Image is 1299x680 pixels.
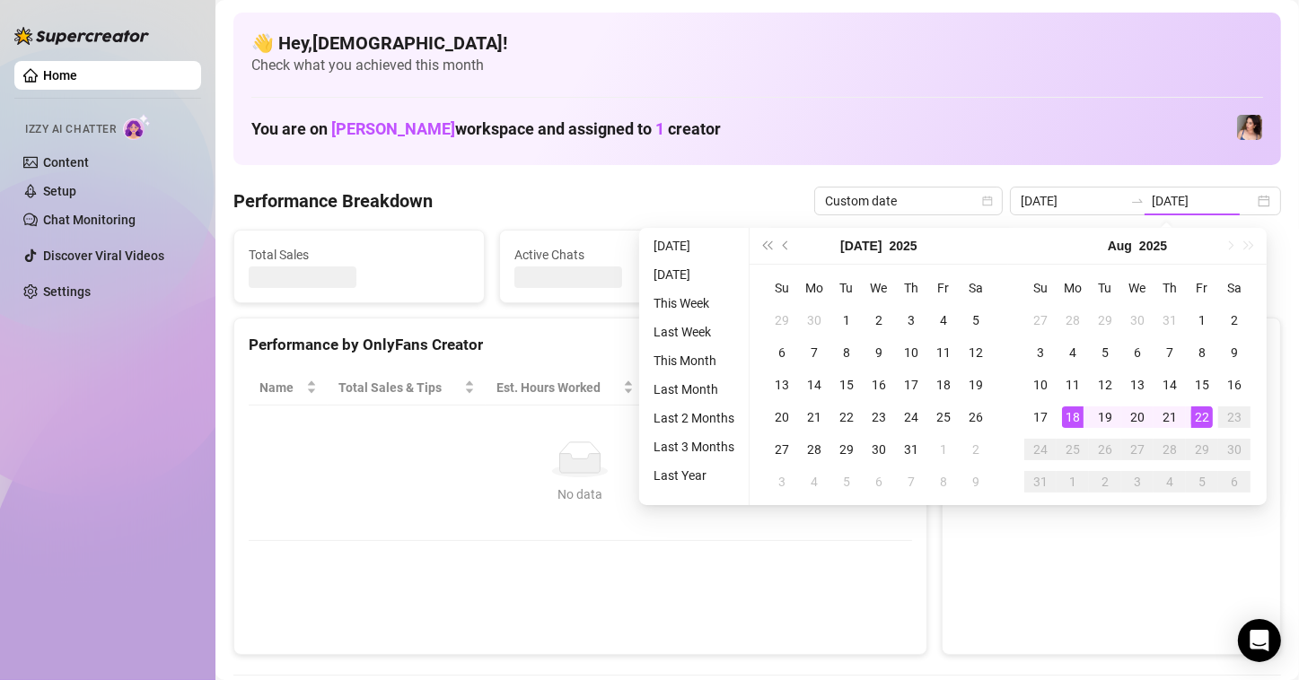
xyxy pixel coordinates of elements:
a: Chat Monitoring [43,213,136,227]
th: Chat Conversion [764,371,911,405]
img: logo-BBDzfeDw.svg [14,27,149,45]
a: Content [43,155,89,170]
a: Home [43,68,77,83]
h4: Performance Breakdown [233,188,433,214]
a: Settings [43,284,91,299]
span: swap-right [1130,194,1145,208]
div: Performance by OnlyFans Creator [249,333,912,357]
input: Start date [1021,191,1123,211]
span: Chat Conversion [775,378,886,397]
span: Izzy AI Chatter [25,121,116,138]
div: Sales by OnlyFans Creator [957,333,1266,357]
h1: You are on workspace and assigned to creator [251,119,721,139]
th: Sales / Hour [645,371,765,405]
span: Active Chats [514,245,735,265]
input: End date [1152,191,1254,211]
span: to [1130,194,1145,208]
span: 1 [655,119,664,138]
div: Open Intercom Messenger [1238,619,1281,662]
div: Est. Hours Worked [496,378,619,397]
div: No data [267,484,894,504]
h4: 👋 Hey, [DEMOGRAPHIC_DATA] ! [251,31,1263,56]
span: Total Sales [249,245,470,265]
th: Name [249,371,328,405]
img: AI Chatter [123,114,151,140]
img: Lauren [1237,115,1262,140]
a: Setup [43,184,76,198]
span: Sales / Hour [655,378,740,397]
span: Check what you achieved this month [251,56,1263,75]
a: Discover Viral Videos [43,248,164,263]
span: Name [259,378,303,397]
span: Custom date [825,187,992,214]
span: Messages Sent [780,245,1001,265]
th: Total Sales & Tips [328,371,486,405]
span: calendar [982,196,993,206]
span: Total Sales & Tips [338,378,461,397]
span: [PERSON_NAME] [331,119,455,138]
